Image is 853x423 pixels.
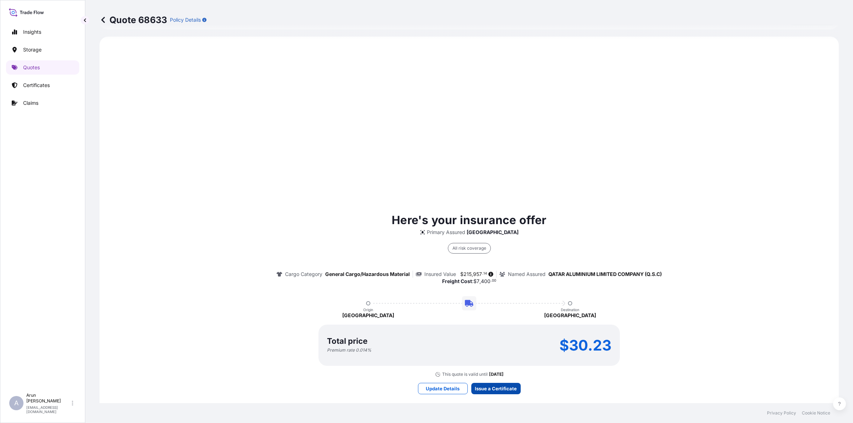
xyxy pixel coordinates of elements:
[327,337,368,345] p: Total price
[100,14,167,26] p: Quote 68633
[477,279,479,284] span: 7
[548,271,662,278] p: QATAR ALUMINIUM LIMITED COMPANY (Q.S.C)
[170,16,201,23] p: Policy Details
[23,46,42,53] p: Storage
[363,308,373,312] p: Origin
[6,60,79,75] a: Quotes
[544,312,596,319] p: [GEOGRAPHIC_DATA]
[473,272,482,277] span: 957
[475,385,517,392] p: Issue a Certificate
[392,212,546,229] p: Here's your insurance offer
[26,392,70,404] p: Arun [PERSON_NAME]
[481,279,490,284] span: 400
[427,229,465,236] p: Primary Assured
[473,279,477,284] span: $
[767,410,796,416] a: Privacy Policy
[6,78,79,92] a: Certificates
[442,278,472,284] b: Freight Cost
[418,383,468,394] button: Update Details
[467,229,519,236] p: [GEOGRAPHIC_DATA]
[442,278,497,285] p: :
[442,372,488,377] p: This quote is valid until
[23,64,40,71] p: Quotes
[325,271,410,278] p: General Cargo/Hazardous Material
[424,271,456,278] p: Insured Value
[802,410,830,416] a: Cookie Notice
[26,405,70,414] p: [EMAIL_ADDRESS][DOMAIN_NAME]
[14,400,18,407] span: A
[448,243,491,254] div: All risk coverage
[6,43,79,57] a: Storage
[482,272,483,275] span: .
[508,271,546,278] p: Named Assured
[559,340,611,351] p: $30.23
[23,82,50,89] p: Certificates
[489,372,504,377] p: [DATE]
[460,272,463,277] span: $
[492,280,496,282] span: 00
[23,28,41,36] p: Insights
[6,96,79,110] a: Claims
[23,99,38,107] p: Claims
[561,308,579,312] p: Destination
[472,272,473,277] span: ,
[471,383,521,394] button: Issue a Certificate
[327,347,371,353] p: Premium rate 0.014 %
[463,272,472,277] span: 215
[342,312,394,319] p: [GEOGRAPHIC_DATA]
[491,280,492,282] span: .
[285,271,322,278] p: Cargo Category
[483,272,487,275] span: 14
[426,385,460,392] p: Update Details
[479,279,481,284] span: ,
[6,25,79,39] a: Insights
